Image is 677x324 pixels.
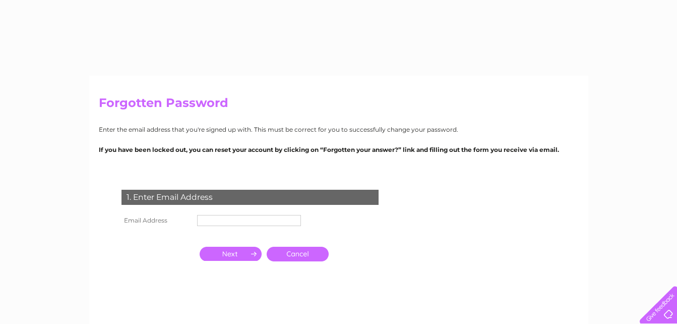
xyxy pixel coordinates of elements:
[121,190,379,205] div: 1. Enter Email Address
[99,96,579,115] h2: Forgotten Password
[119,212,195,229] th: Email Address
[99,145,579,154] p: If you have been locked out, you can reset your account by clicking on “Forgotten your answer?” l...
[267,247,329,261] a: Cancel
[99,125,579,134] p: Enter the email address that you're signed up with. This must be correct for you to successfully ...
